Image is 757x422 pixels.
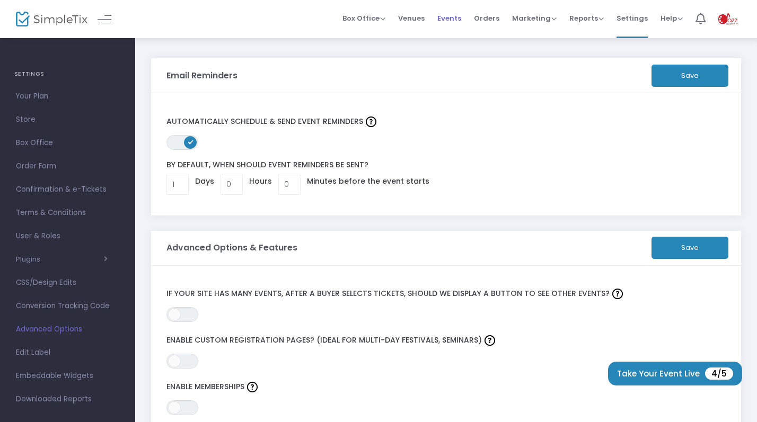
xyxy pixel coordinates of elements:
span: Your Plan [16,89,119,103]
h3: Email Reminders [166,71,237,80]
label: Days [195,176,214,187]
h3: Advanced Options & Features [166,244,297,252]
span: CSS/Design Edits [16,276,119,290]
label: By default, when should event Reminders be sent? [166,160,726,170]
span: Settings [617,5,648,32]
span: Venues [398,5,425,32]
span: Events [437,5,461,32]
img: question-mark [485,335,495,346]
span: Store [16,113,119,127]
span: Downloaded Reports [16,392,119,406]
span: Terms & Conditions [16,206,119,220]
label: If your site has many events, after a buyer selects tickets, should we display a button to see ot... [166,286,688,302]
label: Hours [249,176,272,187]
span: Box Office [16,136,119,150]
span: Box Office [342,13,385,23]
button: Take Your Event Live4/5 [608,362,742,385]
span: Order Form [16,159,119,173]
h4: SETTINGS [14,64,121,85]
span: User & Roles [16,229,119,243]
button: Save [652,237,728,259]
span: Advanced Options [16,322,119,336]
span: 4/5 [705,367,733,380]
label: Enable custom registration pages? (Ideal for multi-day festivals, seminars) [166,333,688,348]
button: Plugins [16,255,108,264]
span: ON [188,139,193,144]
span: Reports [569,13,604,23]
span: Marketing [512,13,557,23]
label: Minutes before the event starts [307,176,429,187]
img: question-mark [247,382,258,392]
span: Help [661,13,683,23]
span: Orders [474,5,499,32]
span: Edit Label [16,346,119,360]
span: Conversion Tracking Code [16,299,119,313]
label: Automatically schedule & send event Reminders [166,114,726,130]
label: Enable Memberships [166,379,688,395]
span: Confirmation & e-Tickets [16,183,119,196]
img: question-mark [612,289,623,299]
span: Embeddable Widgets [16,369,119,383]
button: Save [652,65,728,87]
img: question-mark [366,116,376,127]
